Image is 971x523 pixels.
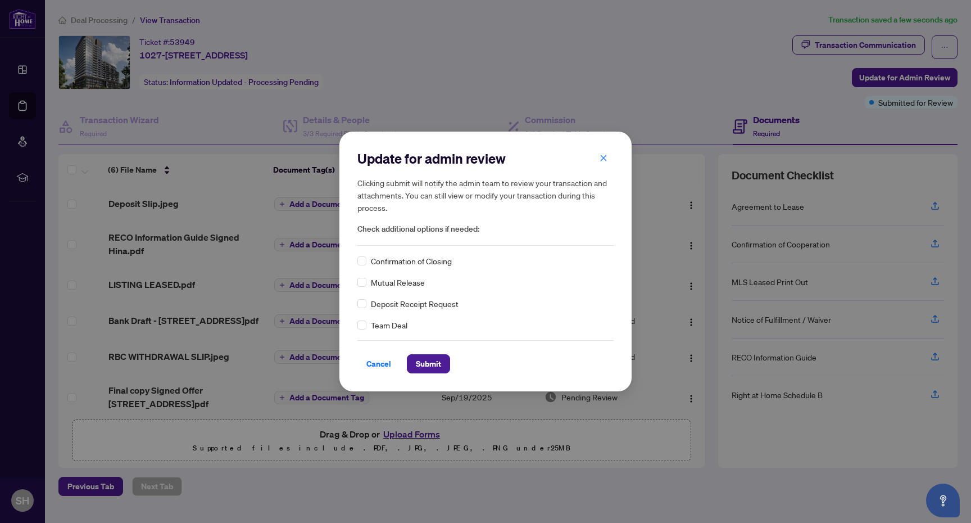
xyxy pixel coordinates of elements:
[366,355,391,373] span: Cancel
[371,255,452,267] span: Confirmation of Closing
[926,484,960,517] button: Open asap
[357,354,400,373] button: Cancel
[371,276,425,288] span: Mutual Release
[407,354,450,373] button: Submit
[416,355,441,373] span: Submit
[371,319,407,331] span: Team Deal
[357,150,614,168] h2: Update for admin review
[357,223,614,236] span: Check additional options if needed:
[600,154,607,162] span: close
[371,297,459,310] span: Deposit Receipt Request
[357,177,614,214] h5: Clicking submit will notify the admin team to review your transaction and attachments. You can st...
